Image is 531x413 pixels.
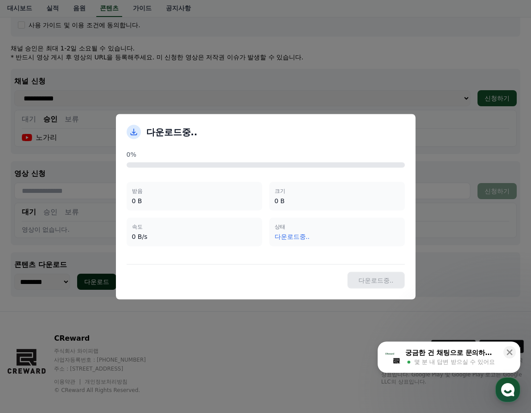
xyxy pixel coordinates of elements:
[28,296,33,304] span: 홈
[347,271,405,288] button: 다운로드중..
[82,297,92,304] span: 대화
[275,223,399,230] div: 상태
[132,232,257,241] div: 0 B/s
[275,232,399,241] div: 다운로드중..
[138,296,148,304] span: 설정
[127,150,136,159] span: 0%
[3,283,59,305] a: 홈
[275,187,399,194] div: 크기
[132,196,257,205] div: 0 B
[275,196,399,205] div: 0 B
[132,187,257,194] div: 받음
[116,114,416,299] div: modal
[132,223,257,230] div: 속도
[146,125,198,138] h2: 다운로드중..
[115,283,171,305] a: 설정
[59,283,115,305] a: 대화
